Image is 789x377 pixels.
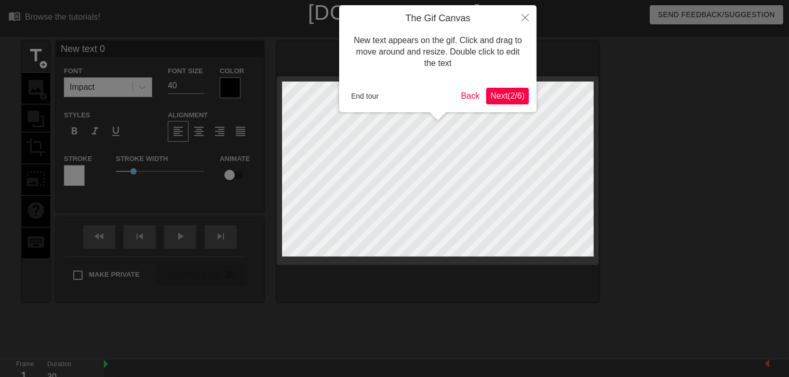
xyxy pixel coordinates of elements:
button: End tour [347,88,383,104]
label: Styles [64,110,90,120]
span: format_align_justify [234,125,247,138]
img: bound-end.png [765,359,769,368]
span: format_italic [89,125,101,138]
button: Back [457,88,484,104]
label: Color [220,66,244,76]
div: Impact [70,81,95,93]
h4: The Gif Canvas [347,13,529,24]
span: format_underline [110,125,122,138]
label: Stroke [64,154,92,164]
div: Browse the tutorials! [25,12,100,21]
span: title [26,46,46,65]
span: play_arrow [174,230,186,243]
label: Font [64,66,82,76]
span: menu_book [8,10,21,22]
span: format_bold [68,125,81,138]
span: skip_next [215,230,227,243]
button: Next [486,88,529,104]
span: Make Private [89,270,140,280]
span: format_align_right [213,125,226,138]
span: Send Feedback/Suggestion [658,8,775,21]
div: New text appears on the gif. Click and drag to move around and resize. Double click to edit the text [347,24,529,80]
button: Send Feedback/Suggestion [650,5,783,24]
a: [DOMAIN_NAME] [308,1,481,24]
span: skip_previous [133,230,146,243]
div: The online gif editor [268,23,568,36]
label: Stroke Width [116,154,168,164]
label: Font Size [168,66,203,76]
label: Animate [220,154,250,164]
label: Duration [47,361,71,368]
a: Browse the tutorials! [8,10,100,26]
span: format_align_center [193,125,205,138]
span: add_circle [39,60,48,69]
button: Close [514,5,537,29]
span: format_align_left [172,125,184,138]
span: Next ( 2 / 6 ) [490,91,525,100]
label: Alignment [168,110,208,120]
span: fast_rewind [93,230,105,243]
